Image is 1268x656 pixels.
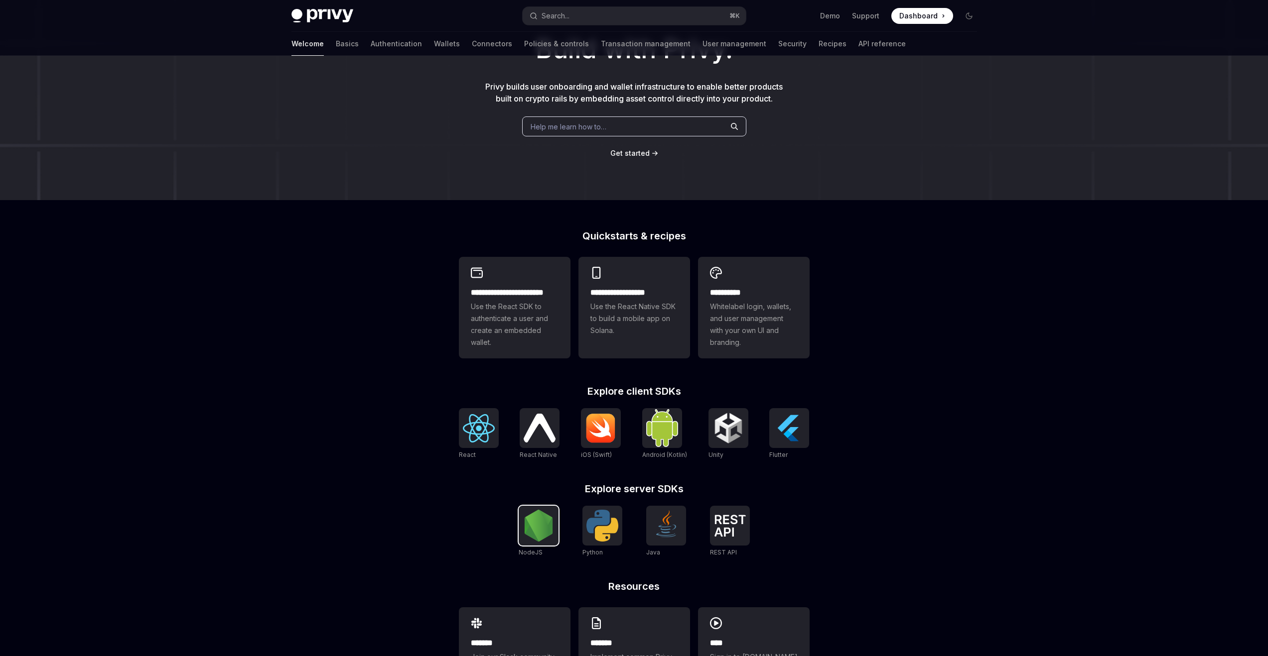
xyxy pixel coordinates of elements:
h2: Explore client SDKs [459,386,810,396]
a: Dashboard [891,8,953,24]
span: REST API [710,548,737,556]
a: **** **** **** ***Use the React Native SDK to build a mobile app on Solana. [578,257,690,358]
a: iOS (Swift)iOS (Swift) [581,408,621,460]
a: Welcome [291,32,324,56]
span: Use the React SDK to authenticate a user and create an embedded wallet. [471,301,559,348]
span: Help me learn how to… [531,121,606,132]
span: Flutter [769,451,788,458]
span: Dashboard [899,11,938,21]
span: Privy builds user onboarding and wallet infrastructure to enable better products built on crypto ... [485,82,783,104]
a: Security [778,32,807,56]
span: Use the React Native SDK to build a mobile app on Solana. [590,301,678,336]
a: Get started [610,148,650,158]
span: React Native [520,451,557,458]
span: React [459,451,476,458]
button: Toggle dark mode [961,8,977,24]
a: Wallets [434,32,460,56]
button: Open search [523,7,746,25]
h2: Explore server SDKs [459,484,810,494]
a: FlutterFlutter [769,408,809,460]
a: NodeJSNodeJS [519,506,559,557]
img: Flutter [773,412,805,444]
img: NodeJS [523,510,555,542]
a: Policies & controls [524,32,589,56]
img: Unity [712,412,744,444]
span: Unity [708,451,723,458]
img: Python [586,510,618,542]
img: iOS (Swift) [585,413,617,443]
span: iOS (Swift) [581,451,612,458]
a: UnityUnity [708,408,748,460]
span: Java [646,548,660,556]
img: dark logo [291,9,353,23]
h2: Resources [459,581,810,591]
span: Android (Kotlin) [642,451,687,458]
a: Recipes [819,32,846,56]
span: Whitelabel login, wallets, and user management with your own UI and branding. [710,301,798,348]
span: Get started [610,149,650,157]
a: API reference [858,32,906,56]
a: REST APIREST API [710,506,750,557]
a: JavaJava [646,506,686,557]
img: Java [650,510,682,542]
a: Connectors [472,32,512,56]
a: Authentication [371,32,422,56]
span: NodeJS [519,548,543,556]
img: REST API [714,515,746,537]
a: **** *****Whitelabel login, wallets, and user management with your own UI and branding. [698,257,810,358]
a: ReactReact [459,408,499,460]
a: React NativeReact Native [520,408,560,460]
img: React Native [524,414,556,442]
h2: Quickstarts & recipes [459,231,810,241]
a: Android (Kotlin)Android (Kotlin) [642,408,687,460]
a: Basics [336,32,359,56]
img: Android (Kotlin) [646,409,678,446]
a: Demo [820,11,840,21]
a: Support [852,11,879,21]
a: User management [703,32,766,56]
span: ⌘ K [729,12,740,20]
div: Search... [542,10,569,22]
a: Transaction management [601,32,691,56]
img: React [463,414,495,442]
a: PythonPython [582,506,622,557]
span: Python [582,548,603,556]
